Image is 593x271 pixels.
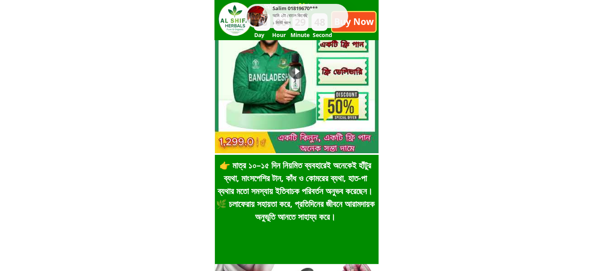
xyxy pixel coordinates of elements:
h3: Day Hour Minute Second [254,31,361,39]
p: Buy Now [332,12,375,32]
div: আমি ২টা বোতল কিনেছি [273,12,346,19]
div: ১ মিনিট আগে [273,19,290,26]
div: 👉 মাত্র ১০–১৫ দিন নিয়মিত ব্যবহারেই অনেকেই হাঁটুর ব্যথা, মাংসপেশির টান, কাঁধ ও কোমরের ব্যথা, হাত-... [215,159,376,223]
div: Salim 01819670*** [273,6,346,12]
